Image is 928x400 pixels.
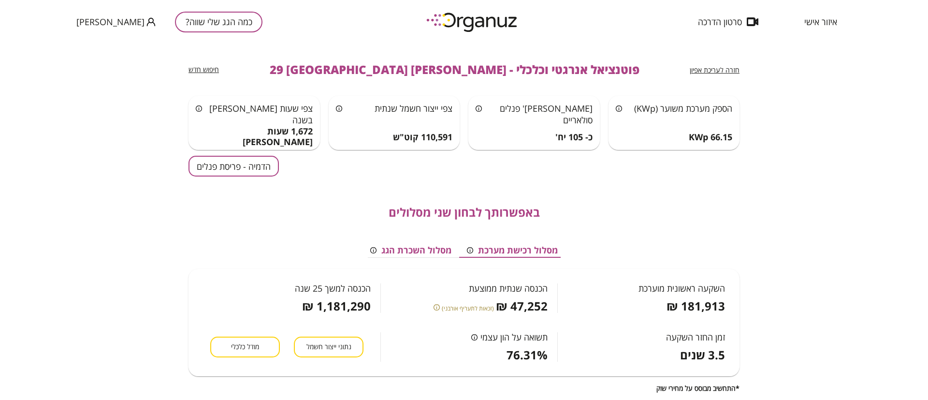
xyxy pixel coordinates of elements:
[442,304,494,313] span: (זכאות לתעריף אורבני)
[790,17,852,27] button: איזור אישי
[656,384,739,392] span: *התחשיב מבוסס על מחירי שוק
[667,299,725,313] span: 181,913 ₪
[689,132,732,143] span: 66.15 KWp
[389,206,540,219] span: באפשרותך לבחון שני מסלולים
[362,243,459,258] button: מסלול השכרת הגג
[231,342,259,352] span: מודל כלכלי
[555,132,593,143] span: כ- 105 יח'
[295,283,371,293] span: הכנסה למשך 25 שנה
[196,126,313,147] span: 1,672 שעות [PERSON_NAME]
[459,243,565,258] button: מסלול רכישת מערכת
[690,65,739,74] span: חזרה לעריכת אפיון
[634,103,732,114] span: הספק מערכת משוער (KWp)
[175,12,262,32] button: כמה הגג שלי שווה?
[690,66,739,75] button: חזרה לעריכת אפיון
[393,132,452,143] span: 110,591 קוט"ש
[500,103,593,126] span: [PERSON_NAME]' פנלים סולאריים
[306,342,351,352] span: נתוני ייצור חשמל
[76,17,145,27] span: [PERSON_NAME]
[420,9,526,35] img: logo
[680,348,725,362] span: 3.5 שנים
[638,283,725,293] span: השקעה ראשונית מוערכת
[804,17,837,27] span: איזור אישי
[188,65,219,74] button: חיפוש חדש
[188,156,279,177] button: הדמיה - פריסת פנלים
[302,299,371,313] span: 1,181,290 ₪
[698,17,742,27] span: סרטון הדרכה
[683,17,773,27] button: סרטון הדרכה
[496,299,548,313] span: 47,252 ₪
[666,332,725,342] span: זמן החזר השקעה
[507,348,548,362] span: 76.31%
[210,337,280,357] button: מודל כלכלי
[469,283,548,293] span: הכנסה שנתית ממוצעת
[480,332,548,342] span: תשואה על הון עצמי
[209,103,313,126] span: צפי שעות [PERSON_NAME] בשנה
[294,337,363,357] button: נתוני ייצור חשמל
[375,103,452,114] span: צפי ייצור חשמל שנתית
[270,63,639,76] span: פוטנציאל אנרגטי וכלכלי - [PERSON_NAME] 29 [GEOGRAPHIC_DATA]
[76,16,156,28] button: [PERSON_NAME]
